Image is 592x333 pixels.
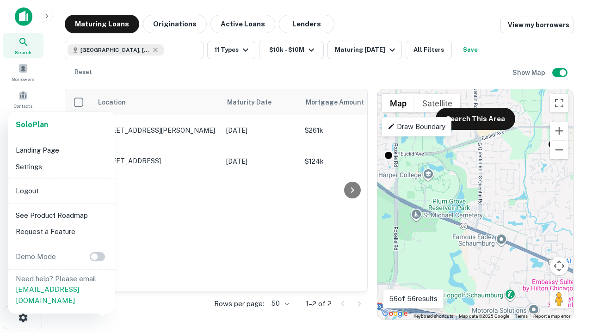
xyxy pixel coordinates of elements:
[546,229,592,274] iframe: Chat Widget
[16,273,107,306] p: Need help? Please email
[12,142,111,159] li: Landing Page
[16,285,79,304] a: [EMAIL_ADDRESS][DOMAIN_NAME]
[12,223,111,240] li: Request a Feature
[16,119,48,130] a: SoloPlan
[12,207,111,224] li: See Product Roadmap
[16,120,48,129] strong: Solo Plan
[12,159,111,175] li: Settings
[12,251,60,262] p: Demo Mode
[12,183,111,199] li: Logout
